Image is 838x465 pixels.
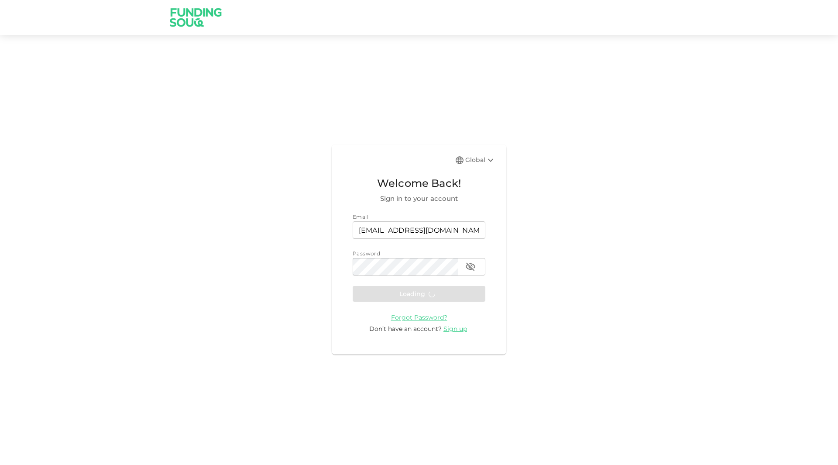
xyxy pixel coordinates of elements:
span: Password [353,250,380,257]
div: Global [465,155,496,165]
input: email [353,221,485,239]
span: Don’t have an account? [369,325,442,333]
span: Sign up [443,325,467,333]
span: Welcome Back! [353,175,485,192]
span: Email [353,214,368,220]
a: Forgot Password? [391,313,447,321]
span: Sign in to your account [353,193,485,204]
input: password [353,258,458,276]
